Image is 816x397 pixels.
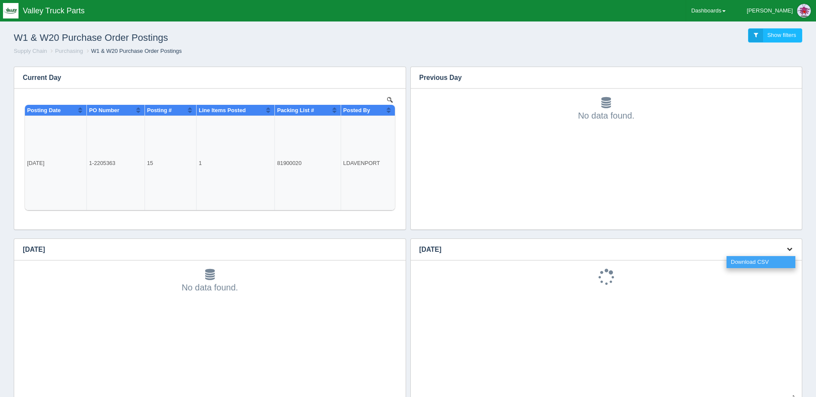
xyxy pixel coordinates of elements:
span: Posting # [124,10,149,16]
button: Sort column ascending [309,8,314,18]
li: W1 & W20 Purchase Order Postings [85,47,182,55]
span: PO Number [66,10,96,16]
button: Sort column ascending [164,8,170,18]
h3: [DATE] [411,239,776,260]
a: Show filters [748,28,802,43]
span: Valley Truck Parts [23,6,85,15]
h3: Current Day [14,67,393,89]
div: No data found. [23,269,397,294]
span: Posting Date [4,10,38,16]
img: Profile Picture [797,4,811,18]
button: Sort column ascending [113,8,118,18]
td: 1-2205363 [64,19,122,113]
a: Download CSV [727,256,795,269]
td: 15 [122,19,173,113]
span: Posted By [320,10,348,16]
div: No data found. [419,97,794,122]
h1: W1 & W20 Purchase Order Postings [14,28,408,47]
a: Supply Chain [14,48,47,54]
td: LDAVENPORT [318,19,372,113]
h3: [DATE] [14,239,393,260]
img: q1blfpkbivjhsugxdrfq.png [3,3,18,18]
span: Packing List # [254,10,291,16]
button: Sort column ascending [55,8,60,18]
button: Sort column ascending [243,8,248,18]
td: [DATE] [2,19,64,113]
div: [PERSON_NAME] [747,2,793,19]
button: Sort column ascending [363,8,369,18]
span: Line Items Posted [176,10,223,16]
span: Show filters [767,32,796,38]
a: Purchasing [55,48,83,54]
td: 1 [173,19,252,113]
td: 81900020 [252,19,318,113]
h3: Previous Day [411,67,789,89]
